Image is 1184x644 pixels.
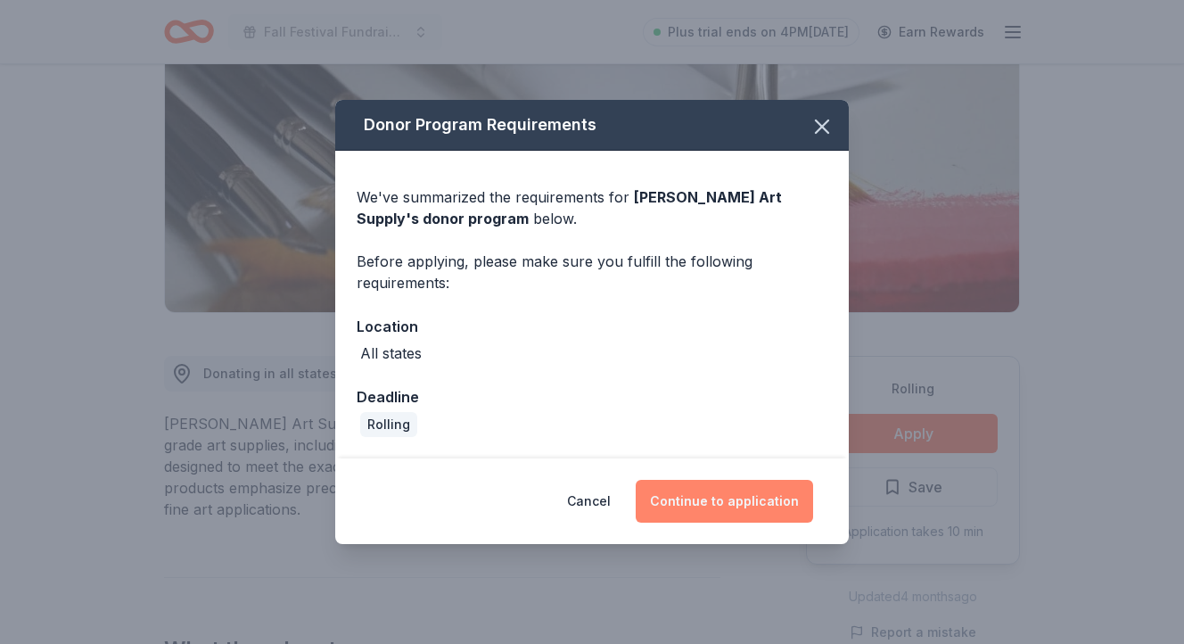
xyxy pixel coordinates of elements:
div: Deadline [357,385,827,409]
button: Continue to application [636,480,813,523]
div: Donor Program Requirements [335,100,849,151]
button: Cancel [567,480,611,523]
div: All states [360,343,422,364]
div: Before applying, please make sure you fulfill the following requirements: [357,251,827,293]
div: We've summarized the requirements for below. [357,186,827,229]
div: Rolling [360,412,417,437]
div: Location [357,315,827,338]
